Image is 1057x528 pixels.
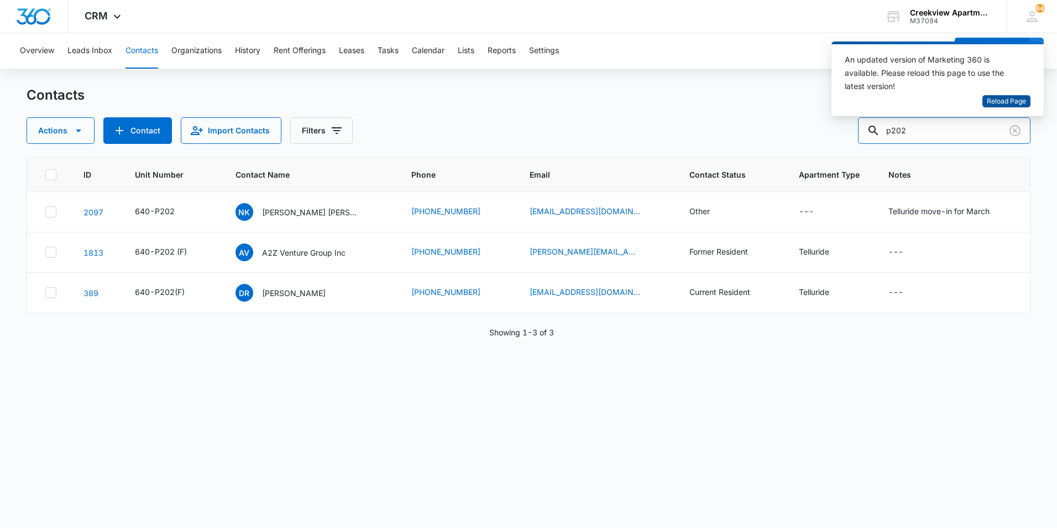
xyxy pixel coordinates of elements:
[262,247,346,258] p: A2Z Venture Group Inc
[888,169,1013,180] span: Notes
[135,246,187,257] div: 640-P202 (F)
[888,246,923,259] div: Notes - - Select to Edit Field
[910,17,991,25] div: account id
[236,244,365,261] div: Contact Name - A2Z Venture Group Inc - Select to Edit Field
[83,288,98,298] a: Navigate to contact details page for Derek Rudd
[236,169,369,180] span: Contact Name
[530,246,660,259] div: Email - andrea@belmire.com - Select to Edit Field
[262,206,362,218] p: [PERSON_NAME] [PERSON_NAME]
[411,205,480,217] a: [PHONE_NUMBER]
[689,286,750,298] div: Current Resident
[530,286,640,298] a: [EMAIL_ADDRESS][DOMAIN_NAME]
[411,286,480,298] a: [PHONE_NUMBER]
[689,286,770,299] div: Contact Status - Current Resident - Select to Edit Field
[85,10,108,22] span: CRM
[290,117,353,144] button: Filters
[1035,4,1044,13] span: 84
[274,33,326,69] button: Rent Offerings
[982,95,1030,108] button: Reload Page
[489,327,554,338] p: Showing 1-3 of 3
[411,169,486,180] span: Phone
[799,246,849,259] div: Apartment Type - Telluride - Select to Edit Field
[1006,122,1024,139] button: Clear
[530,246,640,257] a: [PERSON_NAME][EMAIL_ADDRESS][DOMAIN_NAME]
[888,286,923,299] div: Notes - - Select to Edit Field
[458,33,474,69] button: Lists
[799,169,861,180] span: Apartment Type
[530,205,660,219] div: Email - norabeales@yahoo.com - Select to Edit Field
[530,169,647,180] span: Email
[181,117,281,144] button: Import Contacts
[135,205,175,217] div: 640-P202
[530,286,660,299] div: Email - oprudd@gmail.com - Select to Edit Field
[529,33,559,69] button: Settings
[910,8,991,17] div: account name
[67,33,112,69] button: Leads Inbox
[236,284,253,302] span: DR
[236,284,346,302] div: Contact Name - Derek Rudd - Select to Edit Field
[235,33,260,69] button: History
[262,287,326,299] p: [PERSON_NAME]
[799,205,814,219] div: ---
[339,33,364,69] button: Leases
[236,203,381,221] div: Contact Name - Nora Kathleen Beales Travis - Select to Edit Field
[236,203,253,221] span: NK
[689,246,768,259] div: Contact Status - Former Resident - Select to Edit Field
[845,53,1017,93] div: An updated version of Marketing 360 is available. Please reload this page to use the latest version!
[135,286,205,299] div: Unit Number - 640-P202(F) - Select to Edit Field
[987,96,1026,107] span: Reload Page
[412,33,444,69] button: Calendar
[689,205,710,217] div: Other
[135,286,185,298] div: 640-P202(F)
[888,286,903,299] div: ---
[171,33,222,69] button: Organizations
[411,286,500,299] div: Phone - (970) 632-4706 - Select to Edit Field
[135,205,195,219] div: Unit Number - 640-P202 - Select to Edit Field
[411,246,500,259] div: Phone - (970) 667-7775 - Select to Edit Field
[411,205,500,219] div: Phone - (720) 879-7575 - Select to Edit Field
[83,208,103,217] a: Navigate to contact details page for Nora Kathleen Beales Travis
[955,38,1029,64] button: Add Contact
[1035,4,1044,13] div: notifications count
[27,117,95,144] button: Actions
[135,169,209,180] span: Unit Number
[689,169,756,180] span: Contact Status
[488,33,516,69] button: Reports
[236,244,253,261] span: AV
[799,286,849,299] div: Apartment Type - Telluride - Select to Edit Field
[689,246,748,257] div: Former Resident
[530,205,640,217] a: [EMAIL_ADDRESS][DOMAIN_NAME]
[411,246,480,257] a: [PHONE_NUMBER]
[888,205,1009,219] div: Notes - Telluride move-in for March - Select to Edit Field
[858,117,1030,144] input: Search Contacts
[125,33,158,69] button: Contacts
[135,246,207,259] div: Unit Number - 640-P202 (F) - Select to Edit Field
[799,246,829,257] div: Telluride
[799,205,834,219] div: Apartment Type - - Select to Edit Field
[689,205,730,219] div: Contact Status - Other - Select to Edit Field
[20,33,54,69] button: Overview
[888,205,990,217] div: Telluride move-in for March
[799,286,829,298] div: Telluride
[888,246,903,259] div: ---
[103,117,172,144] button: Add Contact
[27,87,85,103] h1: Contacts
[83,169,92,180] span: ID
[83,248,103,257] a: Navigate to contact details page for A2Z Venture Group Inc
[378,33,399,69] button: Tasks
